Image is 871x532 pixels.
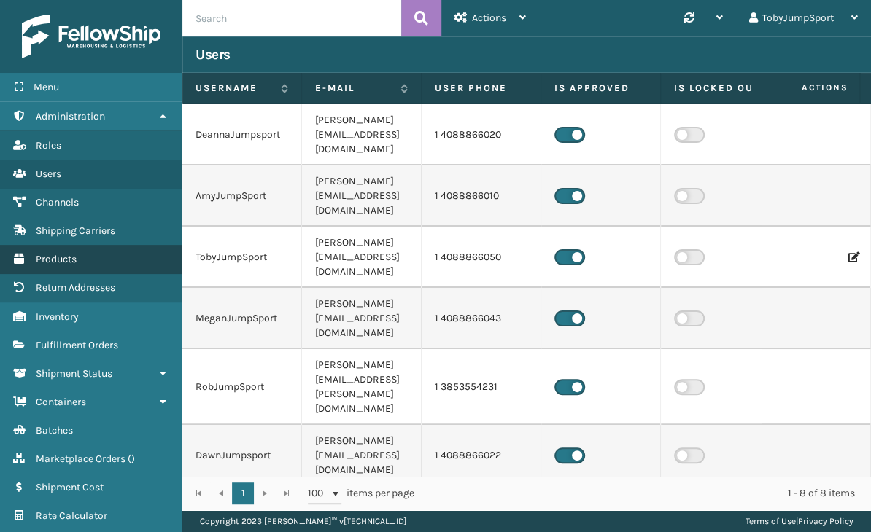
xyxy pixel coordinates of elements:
[182,288,302,349] td: MeganJumpSport
[848,252,857,262] i: Edit
[674,82,767,95] label: Is Locked Out
[435,82,527,95] label: User phone
[36,424,73,437] span: Batches
[36,110,105,122] span: Administration
[422,104,541,165] td: 1 4088866020
[182,425,302,486] td: DawnJumpsport
[36,224,115,237] span: Shipping Carriers
[422,288,541,349] td: 1 4088866043
[422,425,541,486] td: 1 4088866022
[422,165,541,227] td: 1 4088866010
[36,310,79,323] span: Inventory
[36,281,115,294] span: Return Addresses
[302,425,422,486] td: [PERSON_NAME][EMAIL_ADDRESS][DOMAIN_NAME]
[302,165,422,227] td: [PERSON_NAME][EMAIL_ADDRESS][DOMAIN_NAME]
[36,339,118,351] span: Fulfillment Orders
[36,396,86,408] span: Containers
[308,482,414,504] span: items per page
[302,104,422,165] td: [PERSON_NAME][EMAIL_ADDRESS][DOMAIN_NAME]
[798,516,853,526] a: Privacy Policy
[22,15,160,58] img: logo
[554,82,647,95] label: Is Approved
[308,486,330,501] span: 100
[36,453,125,465] span: Marketplace Orders
[182,104,302,165] td: DeannaJumpsport
[36,196,79,208] span: Channels
[422,227,541,288] td: 1 4088866050
[36,367,112,380] span: Shipment Status
[755,76,856,100] span: Actions
[36,253,77,265] span: Products
[435,486,855,501] div: 1 - 8 of 8 items
[232,482,254,504] a: 1
[36,481,104,493] span: Shipment Cost
[128,453,135,465] span: ( )
[302,288,422,349] td: [PERSON_NAME][EMAIL_ADDRESS][DOMAIN_NAME]
[36,509,107,522] span: Rate Calculator
[34,81,59,93] span: Menu
[302,227,422,288] td: [PERSON_NAME][EMAIL_ADDRESS][DOMAIN_NAME]
[182,165,302,227] td: AmyJumpSport
[422,349,541,425] td: 1 3853554231
[182,227,302,288] td: TobyJumpSport
[315,82,393,95] label: E-mail
[472,12,506,24] span: Actions
[36,139,61,152] span: Roles
[196,82,274,95] label: Username
[746,510,853,532] div: |
[302,349,422,425] td: [PERSON_NAME][EMAIL_ADDRESS][PERSON_NAME][DOMAIN_NAME]
[36,168,61,180] span: Users
[200,510,406,532] p: Copyright 2023 [PERSON_NAME]™ v [TECHNICAL_ID]
[196,46,231,63] h3: Users
[746,516,796,526] a: Terms of Use
[182,349,302,425] td: RobJumpSport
